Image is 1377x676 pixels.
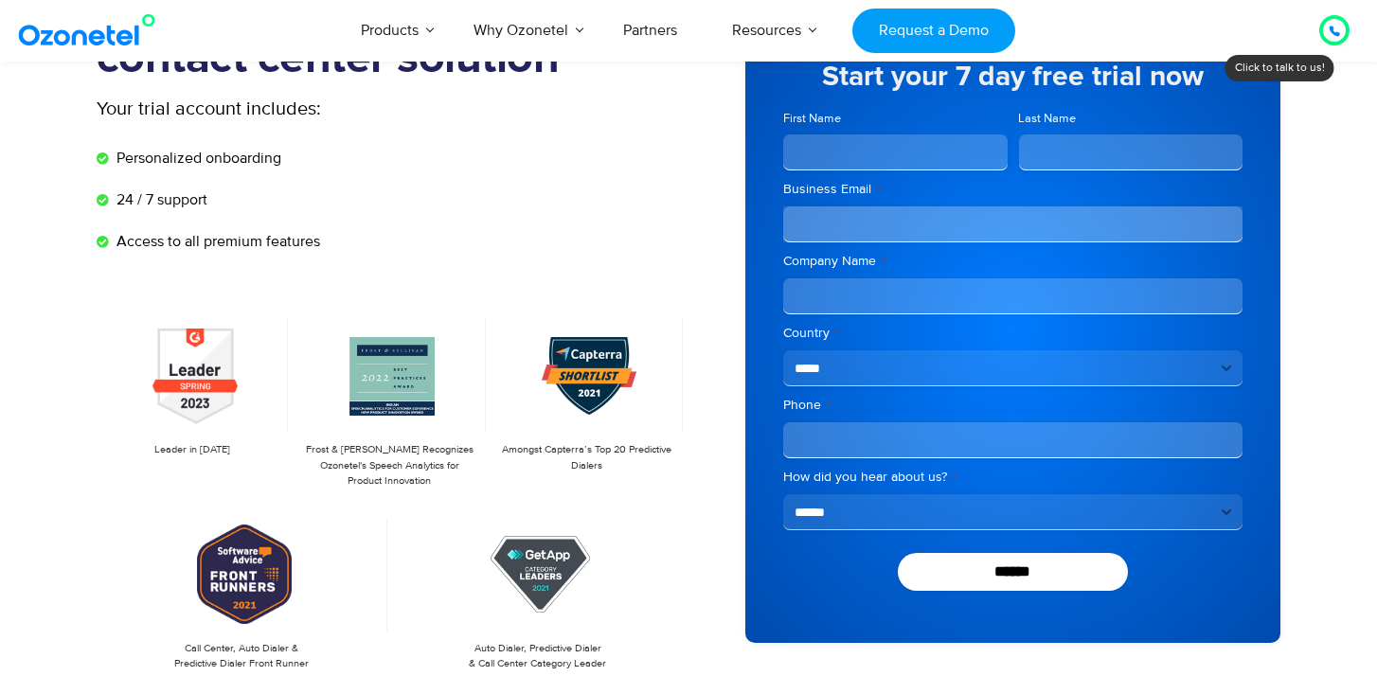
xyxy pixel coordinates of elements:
[783,396,1243,415] label: Phone
[106,442,278,458] p: Leader in [DATE]
[783,62,1243,91] h5: Start your 7 day free trial now
[783,180,1243,199] label: Business Email
[112,147,281,169] span: Personalized onboarding
[783,110,1008,128] label: First Name
[1019,110,1243,128] label: Last Name
[106,641,378,672] p: Call Center, Auto Dialer & Predictive Dialer Front Runner
[97,95,546,123] p: Your trial account includes:
[112,230,320,253] span: Access to all premium features
[783,324,1243,343] label: Country
[112,188,207,211] span: 24 / 7 support
[852,9,1014,53] a: Request a Demo
[402,641,674,672] p: Auto Dialer, Predictive Dialer & Call Center Category Leader
[783,252,1243,271] label: Company Name
[501,442,673,473] p: Amongst Capterra’s Top 20 Predictive Dialers
[783,468,1243,487] label: How did you hear about us?
[303,442,475,489] p: Frost & [PERSON_NAME] Recognizes Ozonetel's Speech Analytics for Product Innovation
